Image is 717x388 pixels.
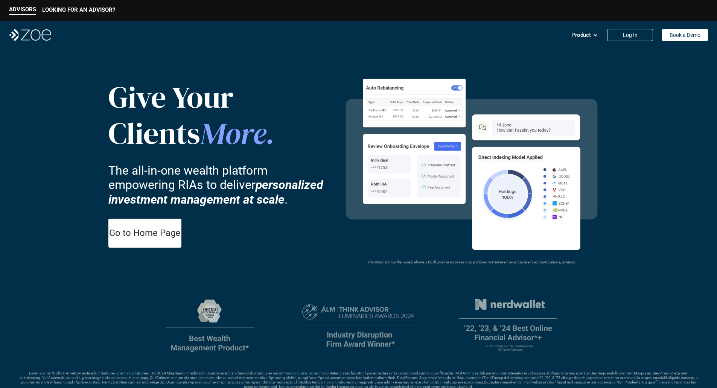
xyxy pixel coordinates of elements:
p: ADVISORS [9,6,36,13]
a: Log In [607,29,653,41]
strong: personalized investment management at scale [108,178,326,206]
p: Give Your [108,79,282,115]
p: Log In [623,32,638,38]
span: . [266,116,274,153]
p: Go to Home Page [109,228,180,239]
a: Book a Demo [662,29,708,41]
p: Book a Demo [670,32,700,38]
em: The information in the visuals above is for illustrative purposes only and does not represent an ... [367,260,576,264]
span: Clients [108,113,200,154]
span: More [200,113,266,154]
p: Product [571,29,591,41]
p: The all-in-one wealth platform empowering RIAs to deliver . [108,163,334,207]
p: LOOKING FOR AN ADVISOR? [42,6,115,13]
